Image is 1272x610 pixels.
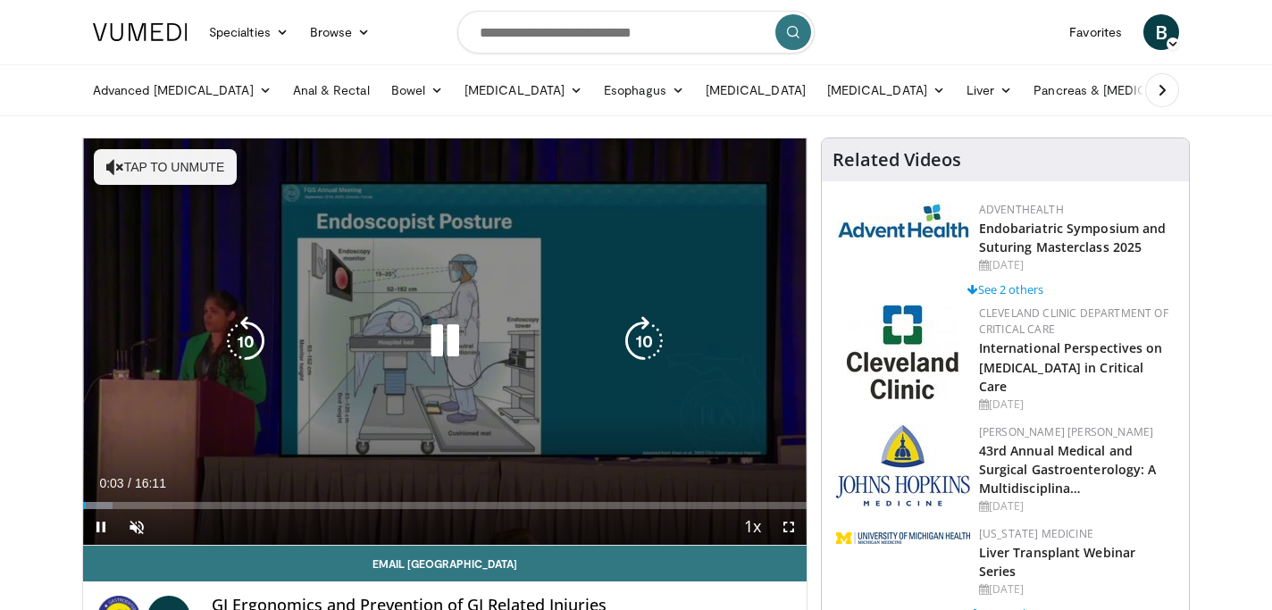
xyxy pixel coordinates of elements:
[83,502,807,509] div: Progress Bar
[979,544,1135,580] a: Liver Transplant Webinar Series
[979,220,1167,255] a: Endobariatric Symposium and Suturing Masterclass 2025
[979,305,1168,337] a: Cleveland Clinic Department of Critical Care
[847,305,958,399] img: 5f0cf59e-536a-4b30-812c-ea06339c9532.jpg.150x105_q85_autocrop_double_scale_upscale_version-0.2.jpg
[979,498,1175,514] div: [DATE]
[979,339,1163,394] a: International Perspectives on [MEDICAL_DATA] in Critical Care
[771,509,807,545] button: Fullscreen
[198,14,299,50] a: Specialties
[735,509,771,545] button: Playback Rate
[979,581,1175,597] div: [DATE]
[979,424,1154,439] a: [PERSON_NAME] [PERSON_NAME]
[979,442,1157,497] a: 43rd Annual Medical and Surgical Gastroenterology: A Multidisciplina…
[979,526,1093,541] a: [US_STATE] Medicine
[93,23,188,41] img: VuMedi Logo
[967,281,1043,297] a: See 2 others
[836,202,970,238] img: 5c3c682d-da39-4b33-93a5-b3fb6ba9580b.jpg.150x105_q85_autocrop_double_scale_upscale_version-0.2.jpg
[836,532,970,544] img: 7efbc4f9-e78b-438d-b5a1-5a81cc36a986.png.150x105_q85_autocrop_double_scale_upscale_version-0.2.png
[695,72,816,108] a: [MEDICAL_DATA]
[979,202,1064,217] a: AdventHealth
[119,509,155,545] button: Unmute
[979,397,1175,413] div: [DATE]
[1143,14,1179,50] a: B
[83,546,807,581] a: Email [GEOGRAPHIC_DATA]
[457,11,815,54] input: Search topics, interventions
[83,509,119,545] button: Pause
[833,149,961,171] h4: Related Videos
[1059,14,1133,50] a: Favorites
[1023,72,1232,108] a: Pancreas & [MEDICAL_DATA]
[836,424,970,506] img: c99d8ef4-c3cd-4e38-8428-4f59a70fa7e8.jpg.150x105_q85_autocrop_double_scale_upscale_version-0.2.jpg
[83,138,807,546] video-js: Video Player
[282,72,381,108] a: Anal & Rectal
[299,14,381,50] a: Browse
[82,72,282,108] a: Advanced [MEDICAL_DATA]
[128,476,131,490] span: /
[381,72,454,108] a: Bowel
[454,72,593,108] a: [MEDICAL_DATA]
[979,257,1175,273] div: [DATE]
[135,476,166,490] span: 16:11
[99,476,123,490] span: 0:03
[956,72,1023,108] a: Liver
[593,72,695,108] a: Esophagus
[94,149,237,185] button: Tap to unmute
[816,72,956,108] a: [MEDICAL_DATA]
